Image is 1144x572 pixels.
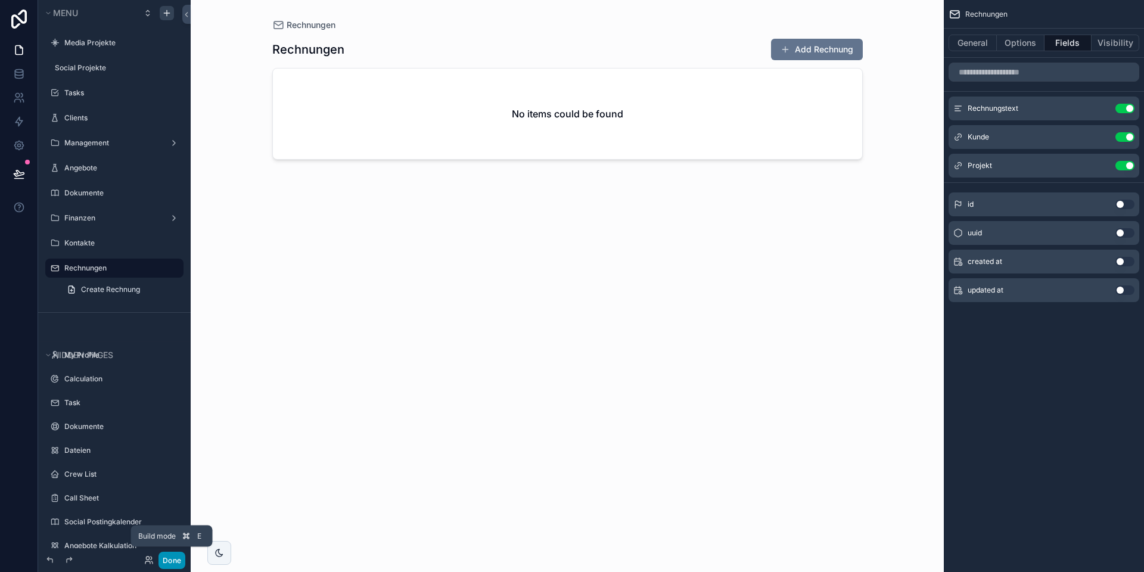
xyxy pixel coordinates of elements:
label: Finanzen [64,213,160,223]
span: Projekt [968,161,992,170]
span: uuid [968,228,982,238]
label: Crew List [64,470,176,479]
label: Calculation [64,374,176,384]
span: Rechnungstext [968,104,1018,113]
label: Dateien [64,446,176,455]
span: Rechnungen [965,10,1008,19]
span: E [195,531,204,541]
button: Visibility [1092,35,1139,51]
label: Task [64,398,176,408]
button: Fields [1044,35,1092,51]
label: Dokumente [64,422,176,431]
label: Kontakte [64,238,176,248]
label: Management [64,138,160,148]
button: General [949,35,997,51]
label: Rechnungen [64,263,176,273]
a: Create Rechnung [60,280,184,299]
label: Dokumente [64,188,176,198]
span: Menu [53,8,78,18]
label: My Profile [64,350,176,360]
label: Clients [64,113,176,123]
label: Call Sheet [64,493,176,503]
button: Done [158,552,185,569]
span: Create Rechnung [81,285,140,294]
span: id [968,200,974,209]
span: updated at [968,285,1003,295]
button: Options [997,35,1044,51]
span: Kunde [968,132,989,142]
span: Build mode [138,531,176,541]
span: created at [968,257,1002,266]
button: Menu [43,5,136,21]
button: Hidden pages [43,347,179,363]
label: Tasks [64,88,176,98]
label: Social Projekte [55,63,176,73]
label: Media Projekte [64,38,176,48]
label: Angebote [64,163,176,173]
label: Social Postingkalender [64,517,176,527]
label: Angebote Kalkulation [64,541,176,551]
